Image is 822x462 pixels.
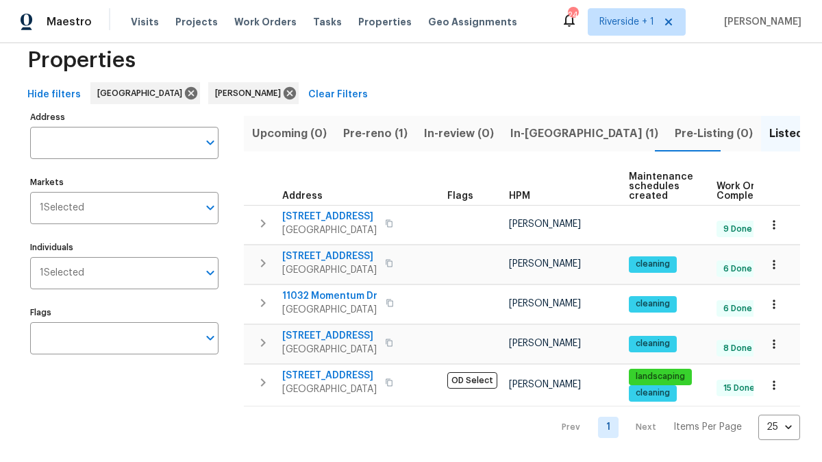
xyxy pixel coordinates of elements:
[718,303,758,315] span: 6 Done
[447,372,497,389] span: OD Select
[131,15,159,29] span: Visits
[509,219,581,229] span: [PERSON_NAME]
[549,415,800,440] nav: Pagination Navigation
[343,124,408,143] span: Pre-reno (1)
[208,82,299,104] div: [PERSON_NAME]
[509,191,530,201] span: HPM
[303,82,373,108] button: Clear Filters
[509,259,581,269] span: [PERSON_NAME]
[630,338,675,350] span: cleaning
[675,124,753,143] span: Pre-Listing (0)
[313,17,342,27] span: Tasks
[509,299,581,308] span: [PERSON_NAME]
[509,339,581,348] span: [PERSON_NAME]
[282,191,323,201] span: Address
[630,298,675,310] span: cleaning
[282,263,377,277] span: [GEOGRAPHIC_DATA]
[175,15,218,29] span: Projects
[201,198,220,217] button: Open
[718,382,760,394] span: 15 Done
[717,182,803,201] span: Work Order Completion
[40,202,84,214] span: 1 Selected
[201,133,220,152] button: Open
[282,289,377,303] span: 11032 Momentum Dr
[308,86,368,104] span: Clear Filters
[30,178,219,186] label: Markets
[282,223,377,237] span: [GEOGRAPHIC_DATA]
[598,417,619,438] a: Goto page 1
[282,343,377,356] span: [GEOGRAPHIC_DATA]
[27,53,136,67] span: Properties
[234,15,297,29] span: Work Orders
[215,86,286,100] span: [PERSON_NAME]
[630,371,690,382] span: landscaping
[510,124,658,143] span: In-[GEOGRAPHIC_DATA] (1)
[599,15,654,29] span: Riverside + 1
[718,263,758,275] span: 6 Done
[673,420,742,434] p: Items Per Page
[282,210,377,223] span: [STREET_ADDRESS]
[282,369,377,382] span: [STREET_ADDRESS]
[90,82,200,104] div: [GEOGRAPHIC_DATA]
[47,15,92,29] span: Maestro
[719,15,801,29] span: [PERSON_NAME]
[630,258,675,270] span: cleaning
[97,86,188,100] span: [GEOGRAPHIC_DATA]
[252,124,327,143] span: Upcoming (0)
[718,223,758,235] span: 9 Done
[630,387,675,399] span: cleaning
[769,124,821,143] span: Listed (5)
[30,113,219,121] label: Address
[428,15,517,29] span: Geo Assignments
[282,329,377,343] span: [STREET_ADDRESS]
[758,409,800,445] div: 25
[629,172,693,201] span: Maintenance schedules created
[30,243,219,252] label: Individuals
[201,263,220,282] button: Open
[30,308,219,317] label: Flags
[424,124,494,143] span: In-review (0)
[22,82,86,108] button: Hide filters
[27,86,81,104] span: Hide filters
[201,328,220,348] button: Open
[358,15,412,29] span: Properties
[718,343,758,354] span: 8 Done
[40,267,84,279] span: 1 Selected
[447,191,473,201] span: Flags
[282,250,377,263] span: [STREET_ADDRESS]
[568,8,577,22] div: 24
[509,380,581,389] span: [PERSON_NAME]
[282,303,377,317] span: [GEOGRAPHIC_DATA]
[282,382,377,396] span: [GEOGRAPHIC_DATA]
